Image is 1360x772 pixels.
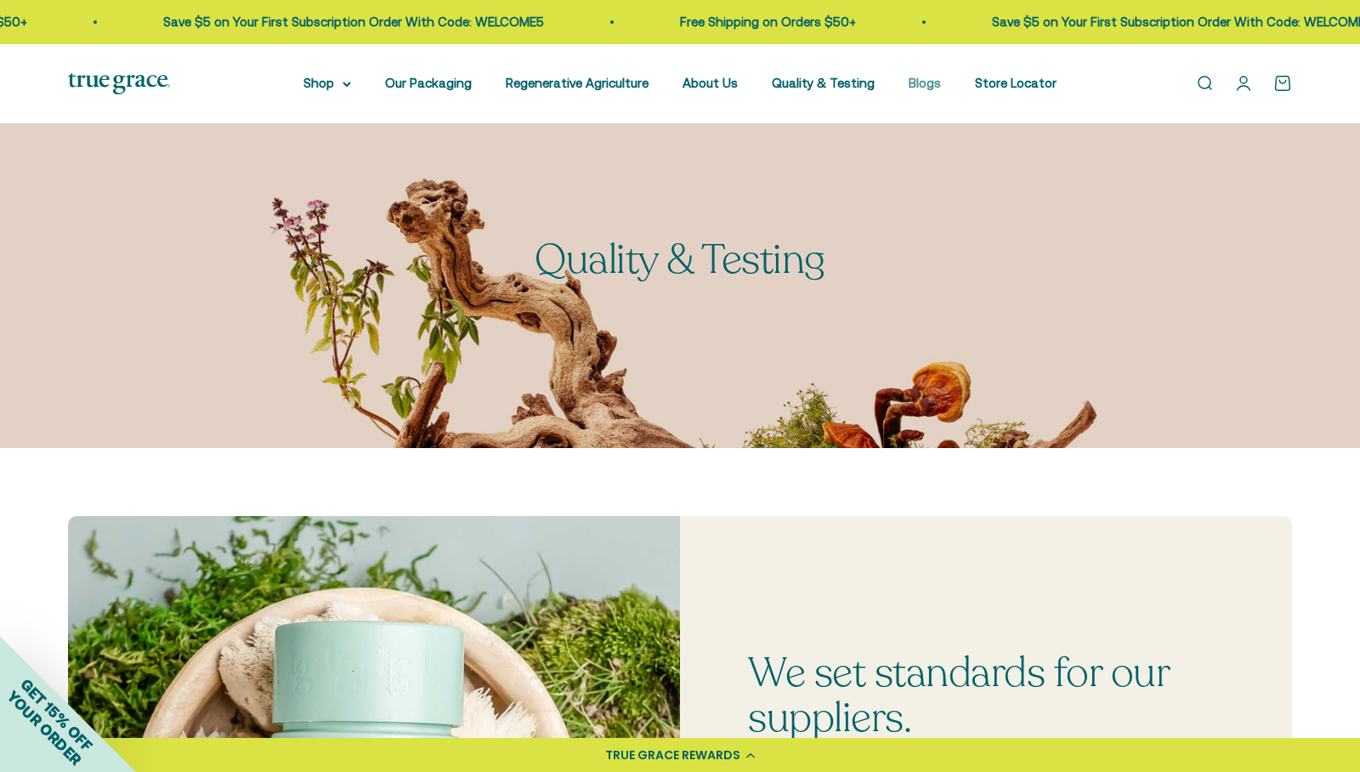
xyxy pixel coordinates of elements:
[975,76,1057,90] a: Store Locator
[649,14,824,29] a: Free Shipping on Orders $50+
[303,73,351,94] summary: Shop
[385,76,472,90] a: Our Packaging
[909,76,941,90] a: Blogs
[772,76,875,90] a: Quality & Testing
[3,687,85,769] span: YOUR ORDER
[132,12,513,32] p: Save $5 on Your First Subscription Order With Code: WELCOME5
[605,746,740,764] div: TRUE GRACE REWARDS
[17,675,96,754] span: GET 15% OFF
[748,651,1224,741] p: We set standards for our suppliers.
[506,76,649,90] a: Regenerative Agriculture
[535,232,825,287] split-lines: Quality & Testing
[960,12,1341,32] p: Save $5 on Your First Subscription Order With Code: WELCOME5
[683,76,738,90] a: About Us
